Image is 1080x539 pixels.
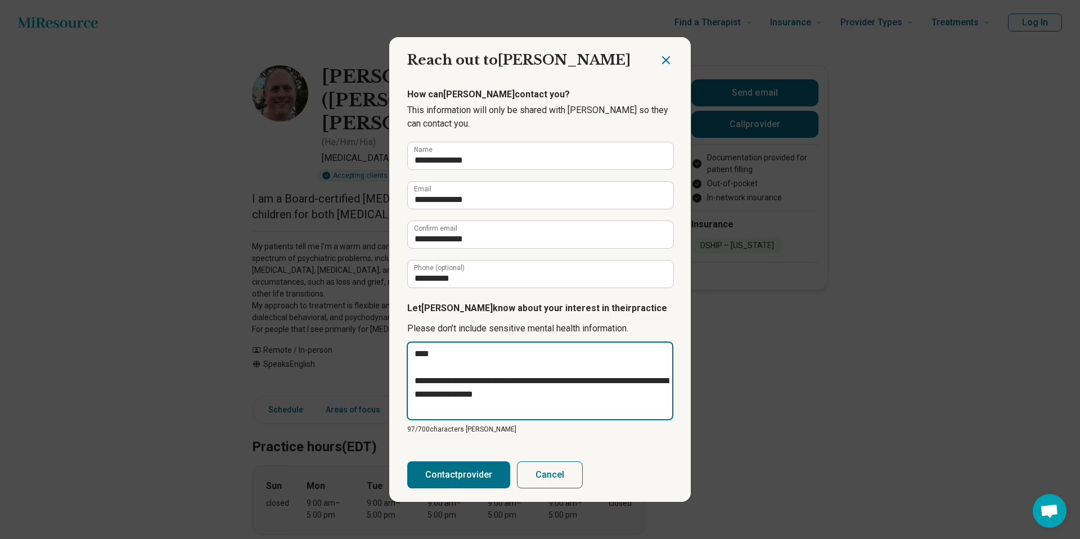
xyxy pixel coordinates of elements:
button: Cancel [517,461,583,488]
label: Phone (optional) [414,264,465,271]
p: Let [PERSON_NAME] know about your interest in their practice [407,302,673,315]
label: Email [414,186,431,192]
p: This information will only be shared with [PERSON_NAME] so they can contact you. [407,104,673,131]
span: Reach out to [PERSON_NAME] [407,52,631,68]
label: Confirm email [414,225,457,232]
button: Contactprovider [407,461,510,488]
p: Please don’t include sensitive mental health information. [407,322,673,335]
p: How can [PERSON_NAME] contact you? [407,88,673,101]
label: Name [414,146,433,153]
button: Close dialog [659,53,673,67]
p: 97/ 700 characters [PERSON_NAME] [407,424,673,434]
